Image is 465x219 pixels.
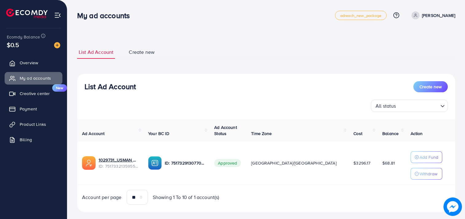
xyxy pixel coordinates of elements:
[443,197,462,216] img: image
[340,14,381,18] span: adreach_new_package
[382,160,395,166] span: $68.81
[420,84,442,90] span: Create new
[82,156,96,170] img: ic-ads-acc.e4c84228.svg
[20,121,46,127] span: Product Links
[52,84,67,92] span: New
[20,75,51,81] span: My ad accounts
[251,160,337,166] span: [GEOGRAPHIC_DATA]/[GEOGRAPHIC_DATA]
[82,130,105,137] span: Ad Account
[5,103,62,115] a: Payment
[353,160,370,166] span: $3296.17
[99,163,138,169] span: ID: 7517332135955726352
[251,130,272,137] span: Time Zone
[214,159,241,167] span: Approved
[335,11,387,20] a: adreach_new_package
[85,82,136,91] h3: List Ad Account
[77,11,135,20] h3: My ad accounts
[148,130,169,137] span: Your BC ID
[422,12,455,19] p: [PERSON_NAME]
[5,72,62,84] a: My ad accounts
[79,49,113,56] span: List Ad Account
[420,170,437,177] p: Withdraw
[148,156,162,170] img: ic-ba-acc.ded83a64.svg
[82,194,122,201] span: Account per page
[411,130,423,137] span: Action
[99,157,138,163] a: 1029731_USMAN BHAI_1750265294610
[214,124,237,137] span: Ad Account Status
[398,100,438,110] input: Search for option
[153,194,219,201] span: Showing 1 To 10 of 1 account(s)
[165,159,204,167] p: ID: 7517329130770677768
[371,100,448,112] div: Search for option
[7,40,19,49] span: $0.5
[20,106,37,112] span: Payment
[413,81,448,92] button: Create new
[5,87,62,100] a: Creative centerNew
[54,12,61,19] img: menu
[5,57,62,69] a: Overview
[409,11,455,19] a: [PERSON_NAME]
[420,153,438,161] p: Add Fund
[20,60,38,66] span: Overview
[7,34,40,40] span: Ecomdy Balance
[5,118,62,130] a: Product Links
[382,130,399,137] span: Balance
[374,102,397,110] span: All status
[6,9,48,18] img: logo
[411,151,442,163] button: Add Fund
[5,133,62,146] a: Billing
[20,137,32,143] span: Billing
[20,90,50,97] span: Creative center
[411,168,442,180] button: Withdraw
[99,157,138,169] div: <span class='underline'>1029731_USMAN BHAI_1750265294610</span></br>7517332135955726352
[129,49,155,56] span: Create new
[54,42,60,48] img: image
[353,130,362,137] span: Cost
